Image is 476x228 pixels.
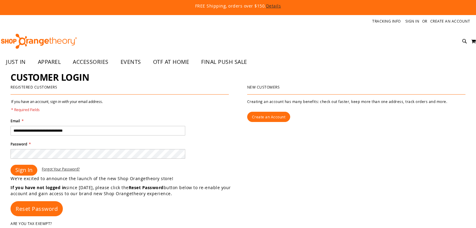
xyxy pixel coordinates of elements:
a: Sign In [405,19,419,24]
span: Email [11,118,20,123]
p: Creating an account has many benefits: check out faster, keep more than one address, track orders... [247,99,465,104]
span: FINAL PUSH SALE [201,55,247,69]
span: Reset Password [16,205,58,212]
span: EVENTS [121,55,141,69]
a: Reset Password [11,201,63,216]
strong: If you have not logged in [11,185,66,190]
a: APPAREL [32,55,67,69]
strong: New Customers [247,85,280,89]
span: * Required Fields [11,107,103,112]
a: Details [266,3,281,9]
a: Create an Account [430,19,470,24]
p: We’re excited to announce the launch of the new Shop Orangetheory store! [11,176,238,182]
legend: If you have an account, sign in with your email address. [11,99,103,112]
strong: Registered Customers [11,85,57,89]
strong: Reset Password [129,185,164,190]
span: Create an Account [252,114,286,119]
a: FINAL PUSH SALE [195,55,253,69]
span: APPAREL [38,55,61,69]
p: FREE Shipping, orders over $150. [58,3,419,9]
span: Password [11,142,27,147]
a: OTF AT HOME [147,55,195,69]
span: OTF AT HOME [153,55,189,69]
span: Customer Login [11,71,89,83]
a: Create an Account [247,112,290,122]
span: Sign In [15,166,32,173]
span: Forgot Your Password? [42,167,80,171]
p: since [DATE], please click the button below to re-enable your account and gain access to our bran... [11,185,238,197]
span: ACCESSORIES [73,55,109,69]
a: Tracking Info [372,19,401,24]
a: ACCESSORIES [67,55,115,69]
span: JUST IN [6,55,26,69]
button: Sign In [11,165,37,176]
a: EVENTS [115,55,147,69]
a: Forgot Your Password? [42,167,80,172]
strong: Are You Tax Exempt? [11,221,52,226]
